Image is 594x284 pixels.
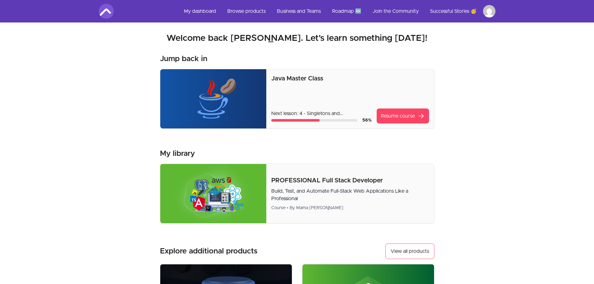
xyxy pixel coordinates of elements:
[272,4,326,19] a: Business and Teams
[425,4,482,19] a: Successful Stories 🥳
[327,4,366,19] a: Roadmap 🆕
[160,54,207,64] h3: Jump back in
[222,4,271,19] a: Browse products
[385,243,434,259] button: View all products
[160,246,258,256] h3: Explore additional products
[271,205,429,211] div: Course • By Mama [PERSON_NAME]
[179,4,495,19] nav: Main
[271,74,429,83] p: Java Master Class
[160,69,267,128] img: Product image for Java Master Class
[271,110,371,117] p: Next lesson: 4 - Singletons and @Inject_@Autowire
[160,164,434,224] a: Product image for PROFESSIONAL Full Stack DeveloperPROFESSIONAL Full Stack DeveloperBuild, Test, ...
[368,4,424,19] a: Join the Community
[160,149,195,159] h3: My library
[377,108,429,123] a: Resume coursearrow_forward
[160,164,267,223] img: Product image for PROFESSIONAL Full Stack Developer
[362,118,372,123] span: 56 %
[271,119,357,122] div: Course progress
[271,187,429,202] p: Build, Test, and Automate Full-Stack Web Applications Like a Professional
[89,33,505,44] h2: Welcome back [PERSON_NAME]. Let's learn something [DATE]!
[179,4,221,19] a: My dashboard
[483,5,495,17] img: Profile image for Jessie Malinowski
[271,176,429,185] p: PROFESSIONAL Full Stack Developer
[418,112,425,120] span: arrow_forward
[99,4,114,19] img: Amigoscode logo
